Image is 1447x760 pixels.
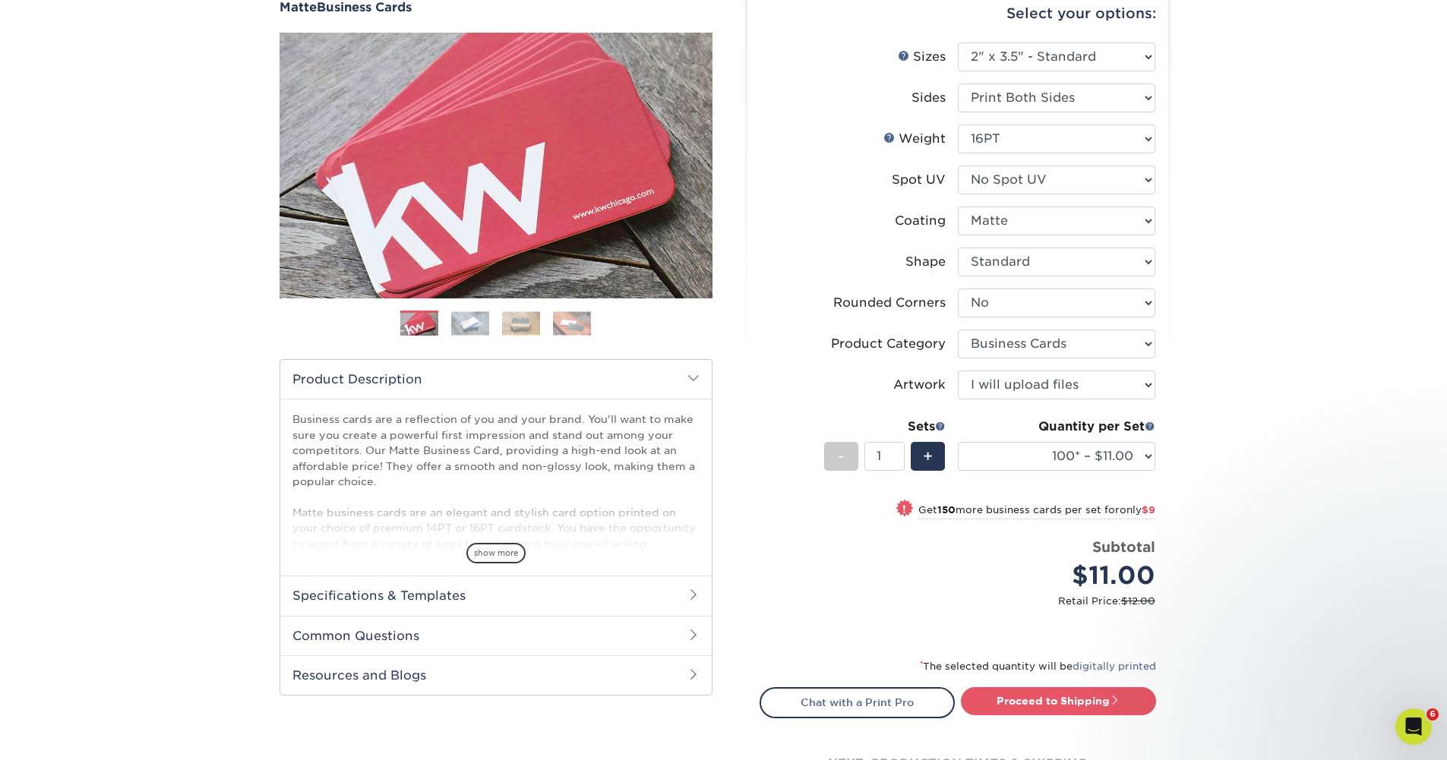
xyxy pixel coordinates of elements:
strong: Subtotal [1092,538,1155,555]
span: + [923,445,933,468]
span: show more [466,543,526,563]
small: The selected quantity will be [920,661,1156,672]
small: Retail Price: [772,594,1155,608]
span: only [1120,504,1155,516]
h2: Specifications & Templates [280,576,712,615]
img: Business Cards 02 [451,311,489,335]
h2: Resources and Blogs [280,655,712,695]
span: ! [902,501,906,517]
a: Proceed to Shipping [961,687,1156,714]
span: $9 [1142,504,1155,516]
h2: Common Questions [280,616,712,655]
div: Sets [824,418,946,436]
div: $11.00 [969,557,1155,594]
h2: Product Description [280,360,712,399]
p: Business cards are a reflection of you and your brand. You'll want to make sure you create a powe... [292,412,700,628]
div: Sides [911,89,946,107]
div: Coating [895,212,946,230]
div: Rounded Corners [833,294,946,312]
span: 6 [1426,708,1439,721]
strong: 150 [937,504,956,516]
div: Product Category [831,335,946,353]
span: $12.00 [1121,595,1155,607]
div: Artwork [893,376,946,394]
small: Get more business cards per set for [918,504,1155,519]
div: Spot UV [892,171,946,189]
img: Business Cards 01 [400,305,438,343]
img: Business Cards 03 [502,311,540,335]
span: - [838,445,845,468]
img: Business Cards 04 [553,311,591,335]
div: Quantity per Set [958,418,1155,436]
iframe: Intercom live chat [1395,708,1432,745]
div: Weight [883,130,946,148]
a: digitally printed [1073,661,1156,672]
div: Shape [905,253,946,271]
div: Sizes [898,48,946,66]
a: Chat with a Print Pro [760,687,955,717]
